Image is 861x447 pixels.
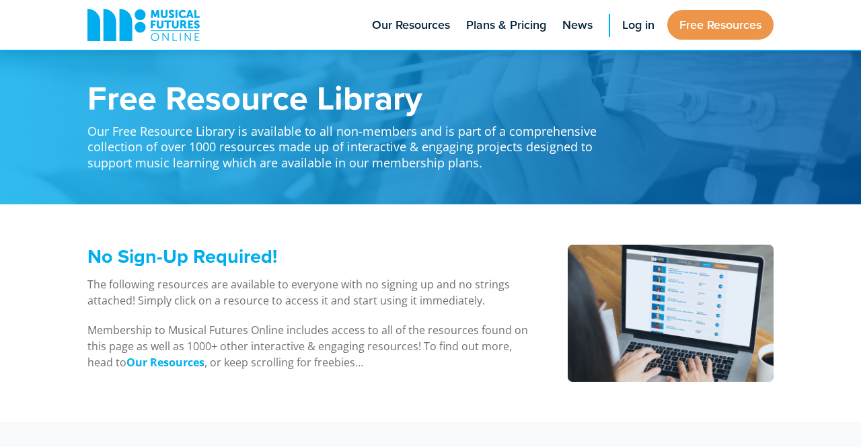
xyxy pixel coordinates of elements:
[87,276,533,309] p: The following resources are available to everyone with no signing up and no strings attached! Sim...
[87,81,612,114] h1: Free Resource Library
[372,16,450,34] span: Our Resources
[126,355,204,370] a: Our Resources
[622,16,654,34] span: Log in
[87,114,612,171] p: Our Free Resource Library is available to all non-members and is part of a comprehensive collecti...
[667,10,774,40] a: Free Resources
[562,16,593,34] span: News
[126,355,204,370] strong: Our Resources
[87,242,277,270] span: No Sign-Up Required!
[466,16,546,34] span: Plans & Pricing
[87,322,533,370] p: Membership to Musical Futures Online includes access to all of the resources found on this page a...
